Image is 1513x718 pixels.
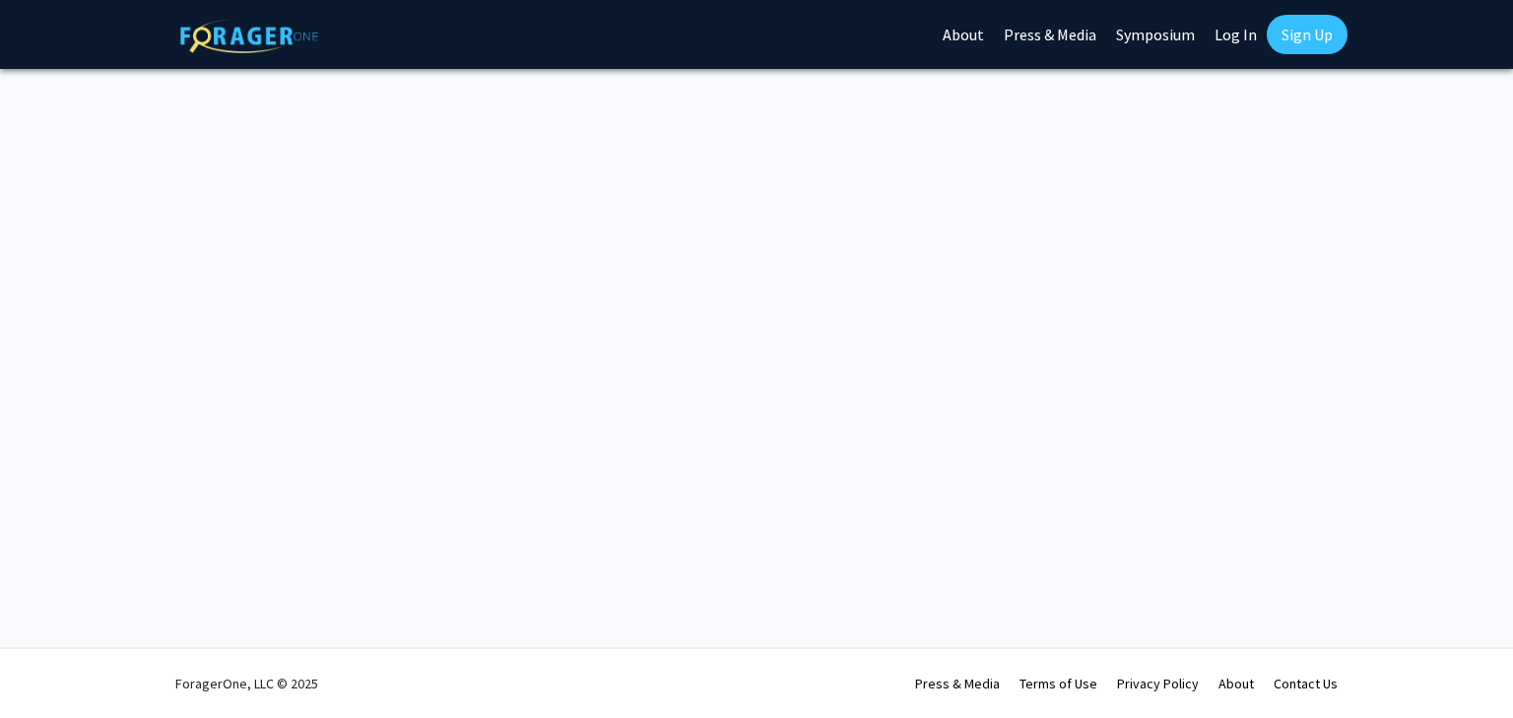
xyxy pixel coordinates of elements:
[1218,675,1254,692] a: About
[1274,675,1338,692] a: Contact Us
[1117,675,1199,692] a: Privacy Policy
[175,649,318,718] div: ForagerOne, LLC © 2025
[180,19,318,53] img: ForagerOne Logo
[915,675,1000,692] a: Press & Media
[1020,675,1097,692] a: Terms of Use
[1267,15,1348,54] a: Sign Up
